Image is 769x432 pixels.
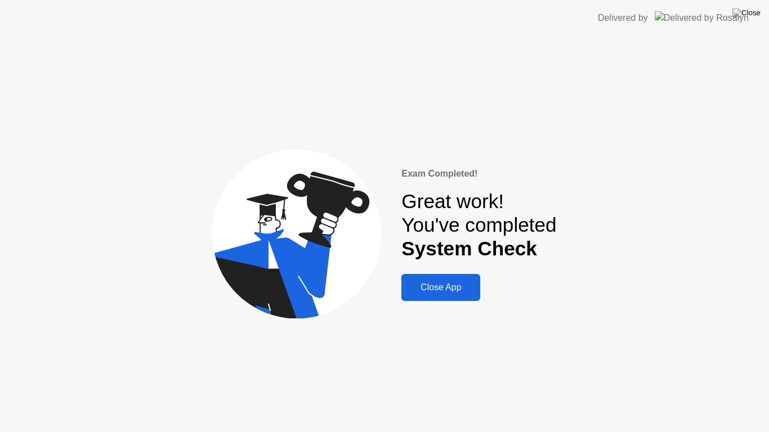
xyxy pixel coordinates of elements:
img: Delivered by Rosalyn [655,11,749,24]
img: Close [732,8,761,17]
div: Close App [405,282,477,292]
b: System Check [401,237,537,259]
div: Delivered by [598,11,648,25]
button: Close App [401,274,480,301]
div: Great work! You've completed [401,190,556,261]
div: Exam Completed! [401,167,556,181]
